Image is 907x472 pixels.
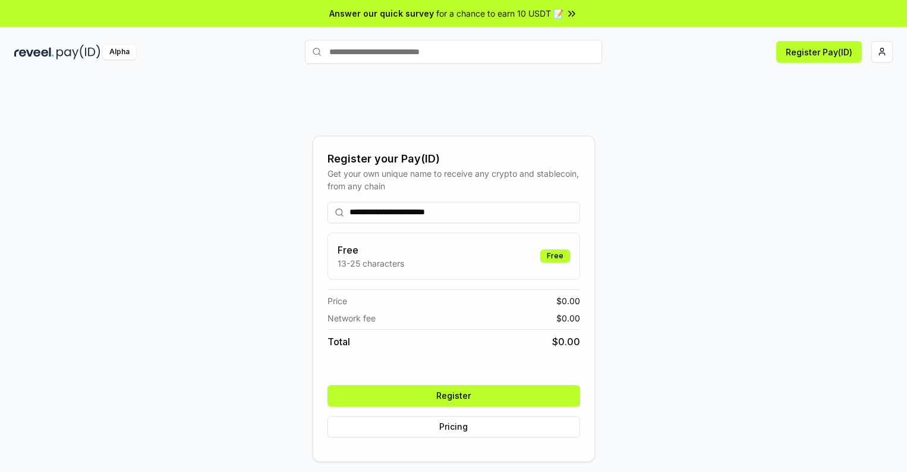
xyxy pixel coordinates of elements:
[327,416,580,437] button: Pricing
[327,335,350,349] span: Total
[556,312,580,324] span: $ 0.00
[329,7,434,20] span: Answer our quick survey
[776,41,862,62] button: Register Pay(ID)
[327,312,376,324] span: Network fee
[14,45,54,60] img: reveel_dark
[327,295,347,307] span: Price
[556,295,580,307] span: $ 0.00
[436,7,563,20] span: for a chance to earn 10 USDT 📝
[338,243,404,257] h3: Free
[540,249,570,262] div: Free
[327,385,580,407] button: Register
[327,151,580,167] div: Register your Pay(ID)
[56,45,100,60] img: pay_id
[327,167,580,192] div: Get your own unique name to receive any crypto and stablecoin, from any chain
[552,335,580,349] span: $ 0.00
[103,45,136,60] div: Alpha
[338,257,404,270] p: 13-25 characters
